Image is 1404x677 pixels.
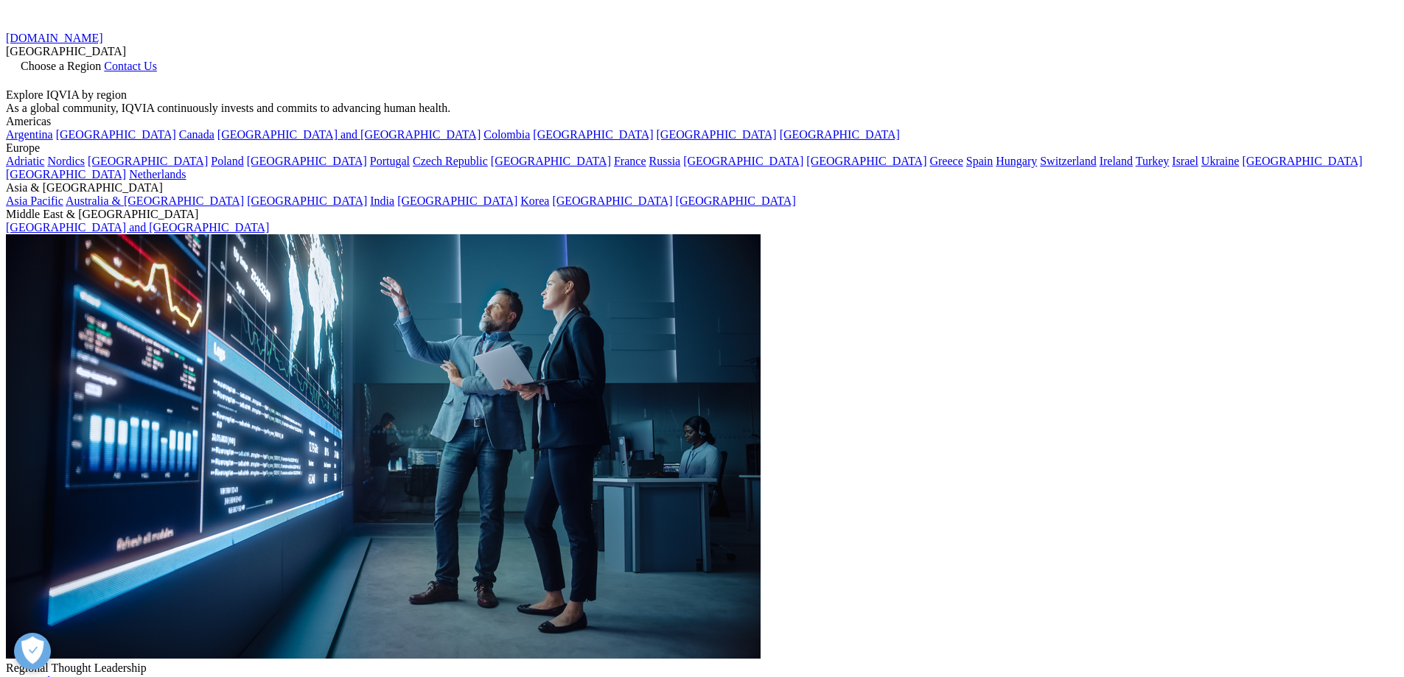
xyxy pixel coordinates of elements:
[6,221,269,234] a: [GEOGRAPHIC_DATA] and [GEOGRAPHIC_DATA]
[966,155,993,167] a: Spain
[179,128,214,141] a: Canada
[370,155,410,167] a: Portugal
[6,181,1398,194] div: Asia & [GEOGRAPHIC_DATA]
[929,155,963,167] a: Greece
[806,155,926,167] a: [GEOGRAPHIC_DATA]
[6,32,103,44] a: [DOMAIN_NAME]
[129,168,186,180] a: Netherlands
[56,128,176,141] a: [GEOGRAPHIC_DATA]
[6,88,1398,102] div: Explore IQVIA by region
[247,194,367,207] a: [GEOGRAPHIC_DATA]
[483,128,530,141] a: Colombia
[211,155,243,167] a: Poland
[88,155,208,167] a: [GEOGRAPHIC_DATA]
[533,128,653,141] a: [GEOGRAPHIC_DATA]
[1040,155,1096,167] a: Switzerland
[1242,155,1362,167] a: [GEOGRAPHIC_DATA]
[47,155,85,167] a: Nordics
[1172,155,1198,167] a: Israel
[6,102,1398,115] div: As a global community, IQVIA continuously invests and commits to advancing human health.
[657,128,777,141] a: [GEOGRAPHIC_DATA]
[6,208,1398,221] div: Middle East & [GEOGRAPHIC_DATA]
[683,155,803,167] a: [GEOGRAPHIC_DATA]
[6,234,761,659] img: 2093_analyzing-data-using-big-screen-display-and-laptop.png
[247,155,367,167] a: [GEOGRAPHIC_DATA]
[6,168,126,180] a: [GEOGRAPHIC_DATA]
[104,60,157,72] a: Contact Us
[397,194,517,207] a: [GEOGRAPHIC_DATA]
[1201,155,1240,167] a: Ukraine
[676,194,796,207] a: [GEOGRAPHIC_DATA]
[996,155,1037,167] a: Hungary
[217,128,481,141] a: [GEOGRAPHIC_DATA] and [GEOGRAPHIC_DATA]
[1136,155,1170,167] a: Turkey
[552,194,672,207] a: [GEOGRAPHIC_DATA]
[1100,155,1133,167] a: Ireland
[614,155,646,167] a: France
[21,60,101,72] span: Choose a Region
[6,115,1398,128] div: Americas
[6,155,44,167] a: Adriatic
[6,662,1398,675] div: Regional Thought Leadership
[520,194,549,207] a: Korea
[780,128,900,141] a: [GEOGRAPHIC_DATA]
[413,155,488,167] a: Czech Republic
[649,155,681,167] a: Russia
[370,194,394,207] a: India
[14,633,51,670] button: Open Preferences
[66,194,244,207] a: Australia & [GEOGRAPHIC_DATA]
[6,141,1398,155] div: Europe
[6,45,1398,58] div: [GEOGRAPHIC_DATA]
[491,155,611,167] a: [GEOGRAPHIC_DATA]
[6,128,53,141] a: Argentina
[6,194,63,207] a: Asia Pacific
